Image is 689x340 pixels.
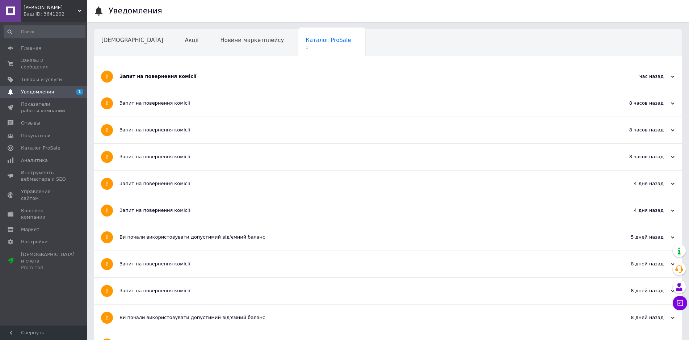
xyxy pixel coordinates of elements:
div: Запит на повернення комісії [119,127,602,133]
div: Prom топ [21,264,75,271]
span: Заказы и сообщения [21,57,67,70]
span: 1 [306,45,351,50]
div: 8 дней назад [602,314,675,321]
span: [DEMOGRAPHIC_DATA] [101,37,163,43]
span: Новини маркетплейсу [220,37,284,43]
div: Запит на повернення комісії [119,261,602,267]
span: Инструменты вебмастера и SEO [21,169,67,182]
div: Запит на повернення комісії [119,207,602,214]
div: 8 дней назад [602,261,675,267]
div: Ваш ID: 3641202 [24,11,87,17]
span: Товары и услуги [21,76,62,83]
span: Главная [21,45,41,51]
div: Запит на повернення комісії [119,100,602,106]
span: Кошелек компании [21,207,67,221]
span: 1 [76,89,83,95]
div: Запит на повернення комісії [119,287,602,294]
span: Акції [185,37,199,43]
span: Управление сайтом [21,188,67,201]
span: Фитнес Одежда [24,4,78,11]
span: Маркет [21,226,39,233]
div: Запит на повернення комісії [119,154,602,160]
span: Покупатели [21,133,51,139]
div: час назад [602,73,675,80]
div: 8 часов назад [602,154,675,160]
div: 5 дней назад [602,234,675,240]
span: [DEMOGRAPHIC_DATA] и счета [21,251,75,271]
input: Поиск [4,25,85,38]
span: Отзывы [21,120,40,126]
div: 8 часов назад [602,100,675,106]
span: Аналитика [21,157,48,164]
h1: Уведомления [109,7,162,15]
div: 4 дня назад [602,180,675,187]
div: Ви почали використовувати допустимий від'ємний баланс [119,314,602,321]
span: Настройки [21,239,47,245]
div: 8 часов назад [602,127,675,133]
button: Чат с покупателем [673,296,687,310]
span: Каталог ProSale [306,37,351,43]
div: Запит на повернення комісії [119,73,602,80]
div: Запит на повернення комісії [119,180,602,187]
div: 8 дней назад [602,287,675,294]
span: Уведомления [21,89,54,95]
div: Ви почали використовувати допустимий від'ємний баланс [119,234,602,240]
div: 4 дня назад [602,207,675,214]
span: Каталог ProSale [21,145,60,151]
span: Показатели работы компании [21,101,67,114]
